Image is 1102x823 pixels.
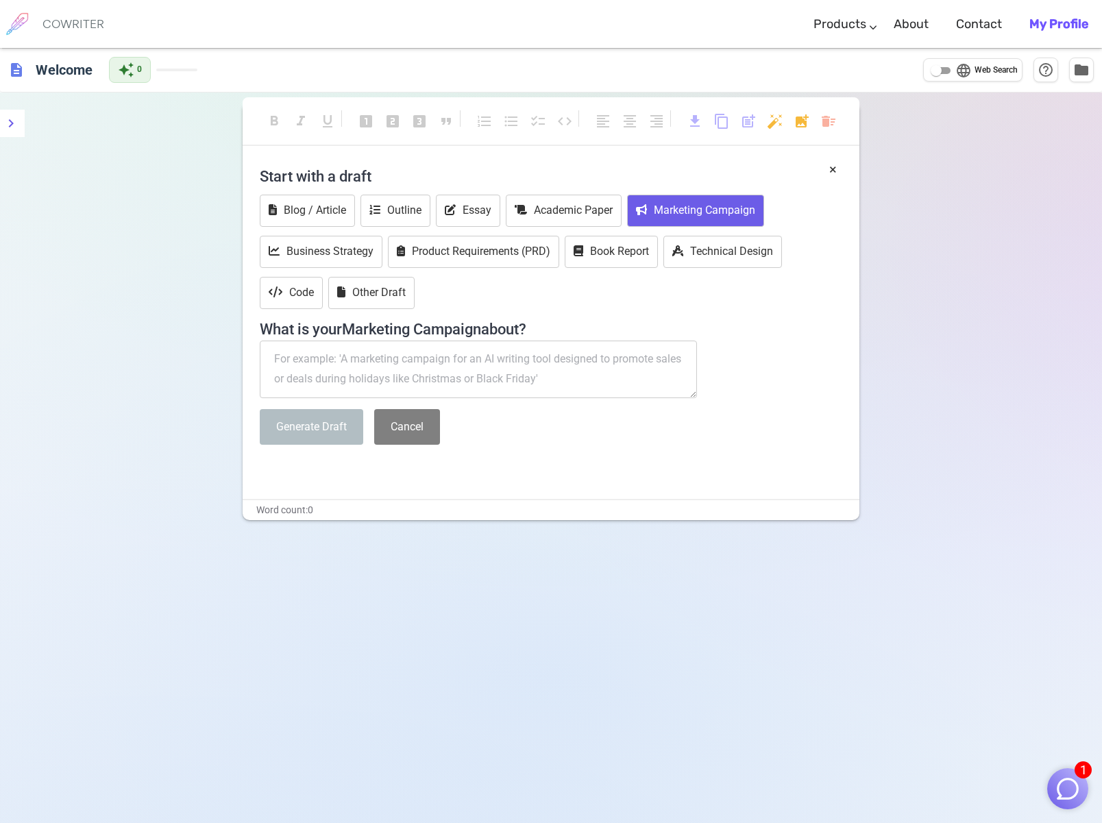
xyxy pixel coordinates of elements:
span: format_list_bulleted [503,113,519,130]
button: Code [260,277,323,309]
span: post_add [740,113,757,130]
span: format_italic [293,113,309,130]
span: language [955,62,972,79]
span: format_quote [438,113,454,130]
a: My Profile [1029,4,1088,45]
div: Word count: 0 [243,500,859,520]
span: folder [1073,62,1090,78]
a: About [894,4,929,45]
button: Academic Paper [506,195,622,227]
button: × [829,160,837,180]
span: format_underlined [319,113,336,130]
button: Product Requirements (PRD) [388,236,559,268]
button: Book Report [565,236,658,268]
span: checklist [530,113,546,130]
img: Close chat [1055,776,1081,802]
h4: Start with a draft [260,160,842,193]
button: 1 [1047,768,1088,809]
span: auto_fix_high [767,113,783,130]
span: help_outline [1038,62,1054,78]
span: auto_awesome [118,62,134,78]
span: looks_two [384,113,401,130]
span: content_copy [713,113,730,130]
span: format_align_right [648,113,665,130]
span: looks_one [358,113,374,130]
span: add_photo_alternate [794,113,810,130]
button: Outline [360,195,430,227]
a: Contact [956,4,1002,45]
button: Cancel [374,409,440,445]
button: Other Draft [328,277,415,309]
span: format_bold [266,113,282,130]
button: Essay [436,195,500,227]
button: Generate Draft [260,409,363,445]
button: Manage Documents [1069,58,1094,82]
span: code [556,113,573,130]
h4: What is your Marketing Campaign about? [260,312,842,339]
button: Technical Design [663,236,782,268]
span: description [8,62,25,78]
b: My Profile [1029,16,1088,32]
button: Business Strategy [260,236,382,268]
span: 0 [137,63,142,77]
span: delete_sweep [820,113,837,130]
button: Marketing Campaign [627,195,764,227]
span: format_align_center [622,113,638,130]
h6: Click to edit title [30,56,98,84]
span: 1 [1075,761,1092,778]
a: Products [813,4,866,45]
span: format_align_left [595,113,611,130]
span: format_list_numbered [476,113,493,130]
button: Help & Shortcuts [1033,58,1058,82]
span: download [687,113,703,130]
h6: COWRITER [42,18,104,30]
button: Blog / Article [260,195,355,227]
span: Web Search [975,64,1018,77]
span: looks_3 [411,113,428,130]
